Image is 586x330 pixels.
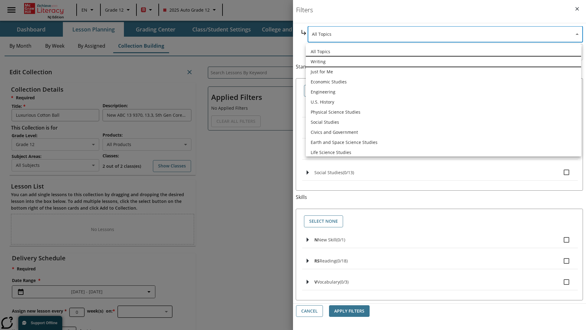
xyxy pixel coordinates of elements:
li: Just for Me [306,67,581,77]
li: Economic Studies [306,77,581,87]
li: Engineering [306,87,581,97]
li: Earth and Space Science Studies [306,137,581,147]
li: U.S. History [306,97,581,107]
li: Writing [306,57,581,67]
li: Physical Science Studies [306,107,581,117]
li: All Topics [306,46,581,57]
li: Social Studies [306,117,581,127]
li: Civics and Government [306,127,581,137]
li: Life Science Studies [306,147,581,157]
